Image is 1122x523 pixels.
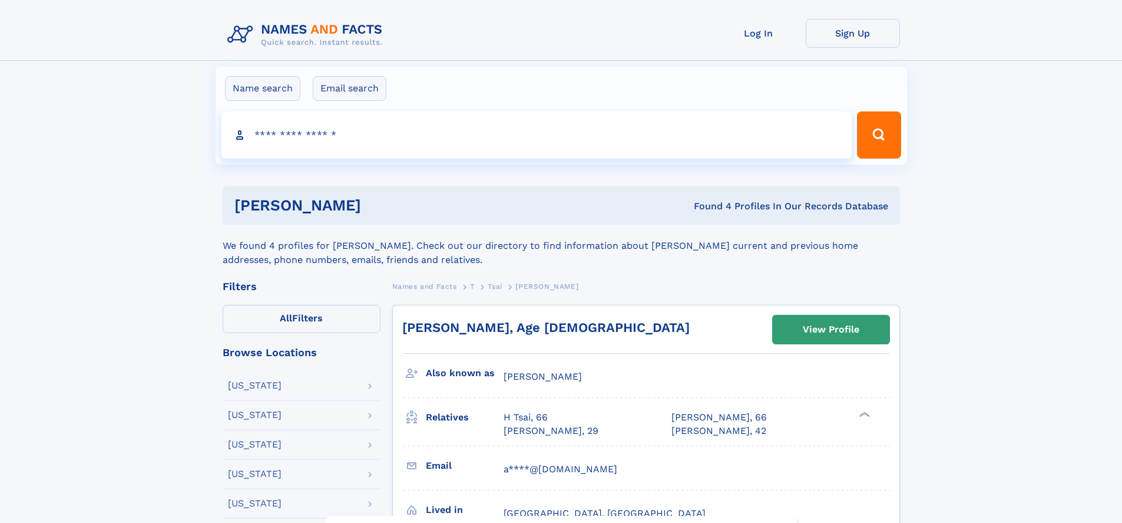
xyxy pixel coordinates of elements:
[234,198,528,213] h1: [PERSON_NAME]
[806,19,900,48] a: Sign Up
[223,281,380,292] div: Filters
[527,200,888,213] div: Found 4 Profiles In Our Records Database
[225,76,300,101] label: Name search
[671,425,766,438] a: [PERSON_NAME], 42
[228,440,282,449] div: [US_STATE]
[504,425,598,438] a: [PERSON_NAME], 29
[470,279,475,294] a: T
[426,407,504,427] h3: Relatives
[402,320,690,335] a: [PERSON_NAME], Age [DEMOGRAPHIC_DATA]
[504,371,582,382] span: [PERSON_NAME]
[223,19,392,51] img: Logo Names and Facts
[488,279,502,294] a: Tsai
[711,19,806,48] a: Log In
[223,347,380,358] div: Browse Locations
[504,411,548,424] a: H Tsai, 66
[223,225,900,267] div: We found 4 profiles for [PERSON_NAME]. Check out our directory to find information about [PERSON_...
[392,279,457,294] a: Names and Facts
[228,410,282,420] div: [US_STATE]
[228,381,282,390] div: [US_STATE]
[223,305,380,333] label: Filters
[515,282,578,291] span: [PERSON_NAME]
[221,111,852,159] input: search input
[671,411,767,424] a: [PERSON_NAME], 66
[857,111,901,159] button: Search Button
[426,500,504,520] h3: Lived in
[426,363,504,383] h3: Also known as
[803,316,859,343] div: View Profile
[228,499,282,508] div: [US_STATE]
[488,282,502,291] span: Tsai
[504,508,706,519] span: [GEOGRAPHIC_DATA], [GEOGRAPHIC_DATA]
[856,411,871,419] div: ❯
[773,315,889,344] a: View Profile
[228,469,282,479] div: [US_STATE]
[426,456,504,476] h3: Email
[470,282,475,291] span: T
[280,313,292,324] span: All
[313,76,386,101] label: Email search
